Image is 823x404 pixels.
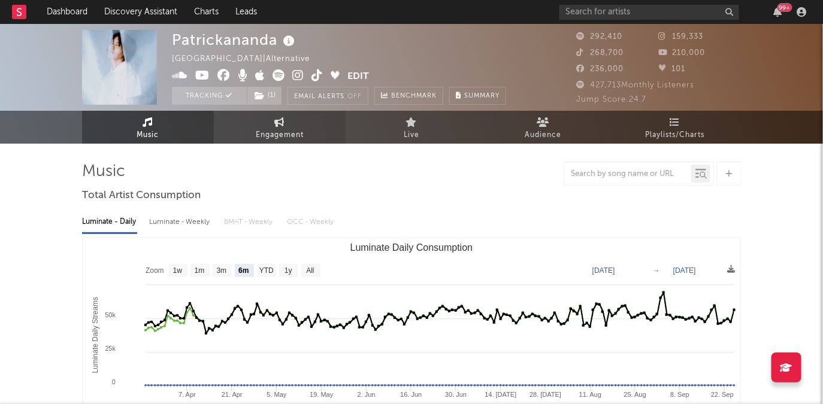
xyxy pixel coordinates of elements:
[310,391,334,398] text: 19. May
[172,30,298,50] div: Patrickananda
[347,69,369,84] button: Edit
[659,65,686,73] span: 101
[525,128,562,142] span: Audience
[259,267,274,275] text: YTD
[112,378,116,385] text: 0
[559,5,739,20] input: Search for artists
[149,212,212,232] div: Luminate - Weekly
[217,267,227,275] text: 3m
[609,111,741,144] a: Playlists/Charts
[391,89,437,104] span: Benchmark
[82,212,137,232] div: Luminate - Daily
[350,242,473,253] text: Luminate Daily Consumption
[659,33,704,41] span: 159,333
[576,33,622,41] span: 292,410
[374,87,443,105] a: Benchmark
[105,345,116,352] text: 25k
[576,65,624,73] span: 236,000
[358,391,376,398] text: 2. Jun
[646,128,705,142] span: Playlists/Charts
[576,49,624,57] span: 268,700
[477,111,609,144] a: Audience
[346,111,477,144] a: Live
[711,391,734,398] text: 22. Sep
[529,391,561,398] text: 28. [DATE]
[659,49,706,57] span: 210,000
[91,297,99,373] text: Luminate Daily Streams
[247,87,282,105] button: (1)
[576,81,694,89] span: 427,713 Monthly Listeners
[576,96,646,104] span: Jump Score: 24.7
[579,391,601,398] text: 11. Aug
[82,189,201,203] span: Total Artist Consumption
[172,87,247,105] button: Tracking
[105,311,116,318] text: 50k
[449,87,506,105] button: Summary
[306,267,314,275] text: All
[222,391,243,398] text: 21. Apr
[82,111,214,144] a: Music
[214,111,346,144] a: Engagement
[653,266,660,275] text: →
[285,267,292,275] text: 1y
[256,128,304,142] span: Engagement
[195,267,205,275] text: 1m
[485,391,517,398] text: 14. [DATE]
[565,169,691,179] input: Search by song name or URL
[670,391,689,398] text: 8. Sep
[238,267,249,275] text: 6m
[173,267,183,275] text: 1w
[673,266,696,275] text: [DATE]
[777,3,792,12] div: 99 +
[464,93,500,99] span: Summary
[445,391,467,398] text: 30. Jun
[347,93,362,100] em: Off
[267,391,288,398] text: 5. May
[172,52,323,66] div: [GEOGRAPHIC_DATA] | Alternative
[146,267,164,275] text: Zoom
[178,391,196,398] text: 7. Apr
[137,128,159,142] span: Music
[288,87,368,105] button: Email AlertsOff
[400,391,422,398] text: 16. Jun
[592,266,615,275] text: [DATE]
[247,87,282,105] span: ( 1 )
[404,128,419,142] span: Live
[774,7,782,17] button: 99+
[624,391,646,398] text: 25. Aug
